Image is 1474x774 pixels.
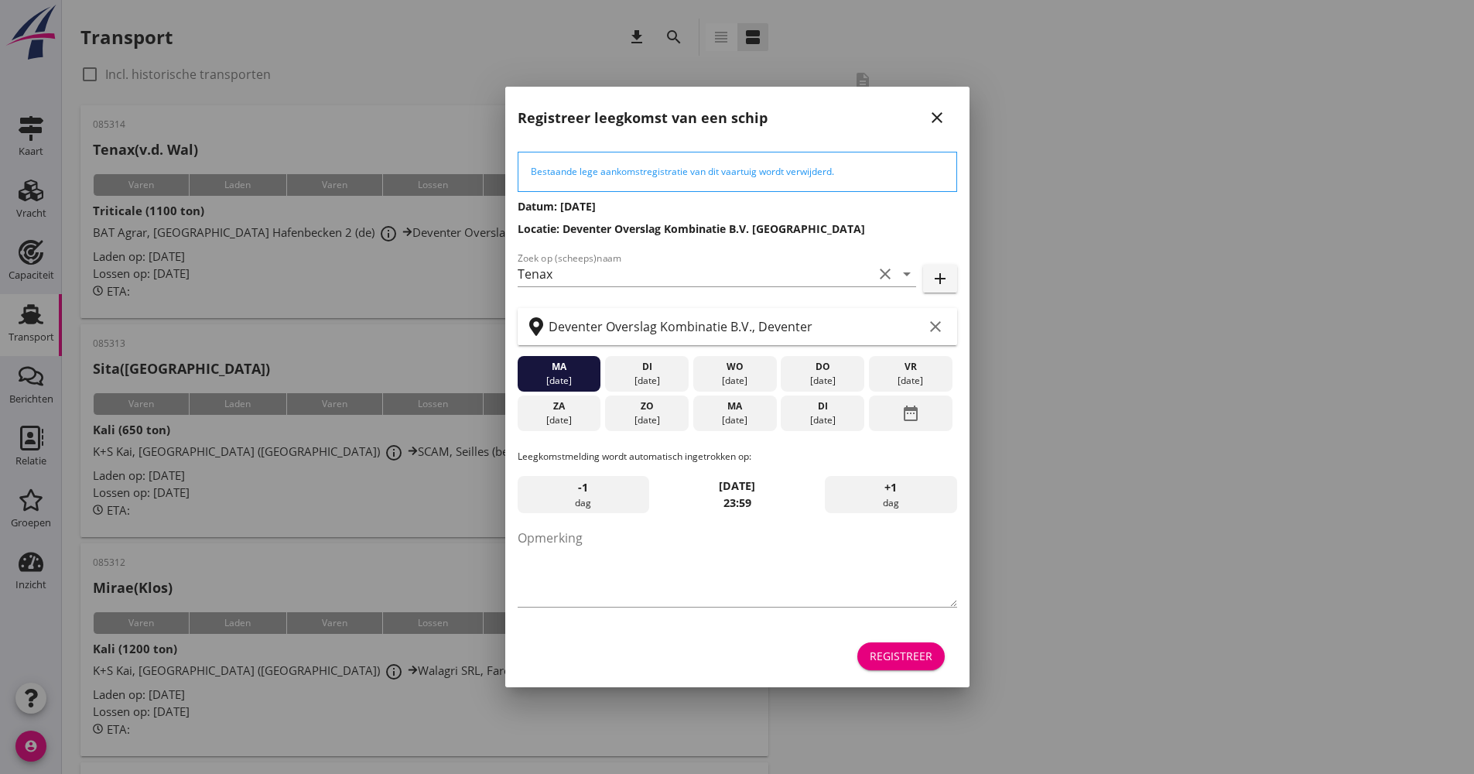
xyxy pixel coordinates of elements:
[873,374,949,388] div: [DATE]
[873,360,949,374] div: vr
[609,413,685,427] div: [DATE]
[609,374,685,388] div: [DATE]
[931,269,949,288] i: add
[518,108,768,128] h2: Registreer leegkomst van een schip
[870,648,932,664] div: Registreer
[609,399,685,413] div: zo
[696,360,772,374] div: wo
[926,317,945,336] i: clear
[518,526,957,607] textarea: Opmerking
[518,198,957,214] h3: Datum: [DATE]
[785,374,860,388] div: [DATE]
[521,399,597,413] div: za
[696,399,772,413] div: ma
[518,476,649,513] div: dag
[521,360,597,374] div: ma
[825,476,956,513] div: dag
[518,450,957,464] p: Leegkomstmelding wordt automatisch ingetrokken op:
[521,374,597,388] div: [DATE]
[898,265,916,283] i: arrow_drop_down
[857,642,945,670] button: Registreer
[928,108,946,127] i: close
[785,399,860,413] div: di
[549,314,923,339] input: Zoek op terminal of plaats
[609,360,685,374] div: di
[901,399,920,427] i: date_range
[785,360,860,374] div: do
[518,262,873,286] input: Zoek op (scheeps)naam
[719,478,755,493] strong: [DATE]
[785,413,860,427] div: [DATE]
[696,413,772,427] div: [DATE]
[521,413,597,427] div: [DATE]
[578,479,588,496] span: -1
[531,165,944,179] div: Bestaande lege aankomstregistratie van dit vaartuig wordt verwijderd.
[696,374,772,388] div: [DATE]
[876,265,894,283] i: clear
[884,479,897,496] span: +1
[723,495,751,510] strong: 23:59
[518,221,957,237] h3: Locatie: Deventer Overslag Kombinatie B.V. [GEOGRAPHIC_DATA]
